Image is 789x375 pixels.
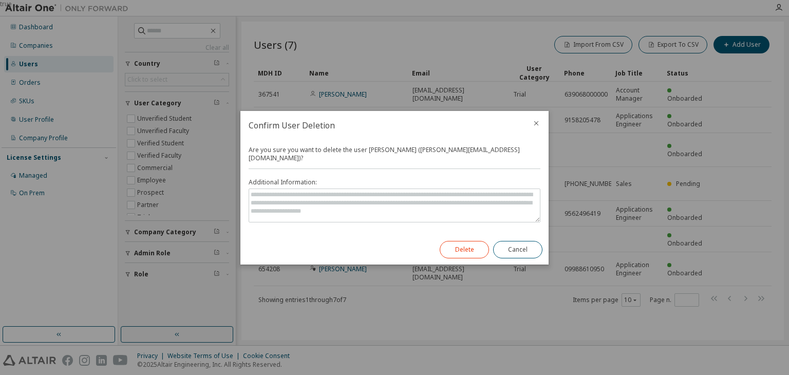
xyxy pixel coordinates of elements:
[249,146,540,222] div: Are you sure you want to delete the user [PERSON_NAME] ([PERSON_NAME][EMAIL_ADDRESS][DOMAIN_NAME])?
[532,119,540,127] button: close
[440,241,489,258] button: Delete
[240,111,524,140] h2: Confirm User Deletion
[249,178,540,186] label: Additional Information:
[493,241,542,258] button: Cancel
